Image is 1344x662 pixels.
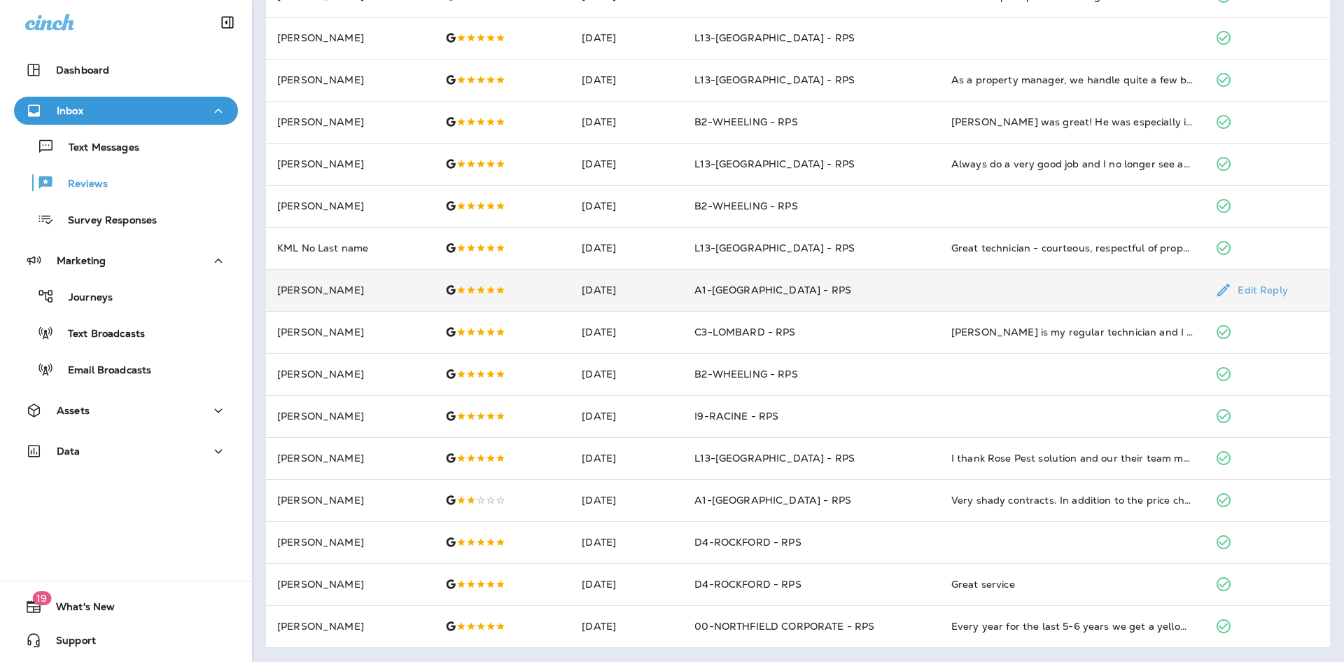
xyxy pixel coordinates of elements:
span: B2-WHEELING - RPS [694,200,797,212]
span: D4-ROCKFORD - RPS [694,536,801,549]
span: A1-[GEOGRAPHIC_DATA] - RPS [694,284,851,296]
p: [PERSON_NAME] [277,116,423,127]
p: Dashboard [56,64,109,76]
td: [DATE] [570,563,683,605]
span: L13-[GEOGRAPHIC_DATA] - RPS [694,452,855,464]
p: [PERSON_NAME] [277,537,423,548]
button: Marketing [14,247,238,275]
div: Always do a very good job and I no longer see any mice. [951,157,1193,171]
td: [DATE] [570,311,683,353]
p: [PERSON_NAME] [277,32,423,43]
button: Collapse Sidebar [208,8,247,36]
p: [PERSON_NAME] [277,411,423,422]
div: I thank Rose Pest solution and our their team member Mr. Prince for his professionalism and custo... [951,451,1193,465]
span: 19 [32,591,51,605]
p: Email Broadcasts [54,364,151,378]
p: Inbox [57,105,83,116]
td: [DATE] [570,353,683,395]
td: [DATE] [570,101,683,143]
div: As a property manager, we handle quite a few buildings and we have had a very good experience wit... [951,73,1193,87]
div: Vance is my regular technician and I could not be happier. He is incredibly professional, friendl... [951,325,1193,339]
p: Text Messages [55,142,139,155]
p: Reviews [54,178,108,191]
button: Dashboard [14,56,238,84]
p: [PERSON_NAME] [277,284,423,296]
span: L13-[GEOGRAPHIC_DATA] - RPS [694,32,855,44]
p: Edit Reply [1232,284,1287,296]
span: B2-WHEELING - RPS [694,116,797,128]
span: C3-LOMBARD - RPS [694,326,795,338]
div: Every year for the last 5-6 years we get a yellowjacket nest somewhere on the property, every yea... [951,619,1193,633]
p: [PERSON_NAME] [277,621,423,632]
span: L13-[GEOGRAPHIC_DATA] - RPS [694,74,855,86]
p: Data [57,446,80,457]
td: [DATE] [570,227,683,269]
td: [DATE] [570,269,683,311]
p: Journeys [55,291,113,305]
button: Text Broadcasts [14,318,238,347]
td: [DATE] [570,59,683,101]
p: [PERSON_NAME] [277,326,423,338]
div: Albert was great! He was especially informative and professional. [951,115,1193,129]
div: Very shady contracts. In addition to the price charged for initial service, you will be also be c... [951,493,1193,507]
td: [DATE] [570,17,683,59]
p: Survey Responses [54,214,157,228]
button: Text Messages [14,132,238,161]
p: [PERSON_NAME] [277,74,423,85]
span: L13-[GEOGRAPHIC_DATA] - RPS [694,242,855,254]
p: [PERSON_NAME] [277,453,423,464]
td: [DATE] [570,395,683,437]
span: 00-NORTHFIELD CORPORATE - RPS [694,620,874,633]
td: [DATE] [570,143,683,185]
button: 19What's New [14,593,238,621]
button: Survey Responses [14,205,238,234]
span: B2-WHEELING - RPS [694,368,797,380]
p: [PERSON_NAME] [277,495,423,506]
span: D4-ROCKFORD - RPS [694,578,801,591]
span: L13-[GEOGRAPHIC_DATA] - RPS [694,158,855,170]
p: Assets [57,405,90,416]
td: [DATE] [570,521,683,563]
button: Reviews [14,168,238,198]
button: Support [14,626,238,654]
td: [DATE] [570,605,683,647]
button: Assets [14,396,238,425]
td: [DATE] [570,185,683,227]
span: What's New [42,601,115,618]
span: Support [42,635,96,651]
span: I9-RACINE - RPS [694,410,778,422]
p: [PERSON_NAME] [277,158,423,170]
td: [DATE] [570,437,683,479]
span: A1-[GEOGRAPHIC_DATA] - RPS [694,494,851,506]
p: [PERSON_NAME] [277,579,423,590]
p: [PERSON_NAME] [277,368,423,380]
p: KML No Last name [277,242,423,254]
td: [DATE] [570,479,683,521]
button: Data [14,437,238,465]
p: Text Broadcasts [54,328,145,341]
button: Inbox [14,97,238,125]
button: Email Broadcasts [14,354,238,384]
p: Marketing [57,255,106,266]
div: Great service [951,577,1193,591]
button: Journeys [14,282,238,311]
div: Great technician - courteous, respectful of property and very knowledgeable. [951,241,1193,255]
p: [PERSON_NAME] [277,200,423,212]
